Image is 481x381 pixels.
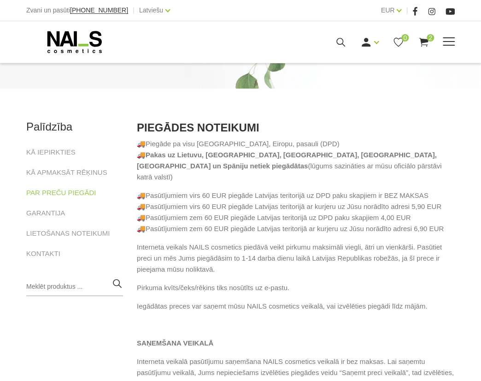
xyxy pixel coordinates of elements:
p: Piegāde pa visu [GEOGRAPHIC_DATA], Eiropu, pasauli (DPD) (lūgums sazināties ar mūsu oficiālo pār... [137,138,455,183]
strong: Pakas uz Lietuvu, [GEOGRAPHIC_DATA], [GEOGRAPHIC_DATA], [GEOGRAPHIC_DATA], [GEOGRAPHIC_DATA] un S... [137,151,437,170]
a: 2 [418,36,429,48]
a: KĀ IEPIRKTIES [26,147,76,158]
p: Iegādātas preces var saņemt mūsu NAILS cosmetics veikalā, vai izvēlēties piegādi līdz mājām. [137,301,455,312]
span: 🚚Pasūtījumiem virs 60 EUR piegāde Latvijas teritorijā uz DPD paku skapjiem ir BEZ MAKSAS 🚚Pas... [137,191,444,232]
strong: PIEGĀDES NOTEIKUMI [137,121,259,134]
a: GARANTIJA [26,208,65,219]
span: 2 [427,34,434,42]
a: Latviešu [139,5,163,16]
span: | [406,5,408,16]
a: LIETOŠANAS NOTEIKUMI [26,228,110,239]
strong: SAŅEMŠANA VEIKALĀ [137,339,213,347]
span: 🚚 [137,140,146,148]
div: Zvani un pasūti [26,5,128,16]
a: 0 [393,36,404,48]
a: EUR [381,5,395,16]
span: | [133,5,135,16]
span: 0 [401,34,409,42]
input: Meklēt produktus ... [26,278,123,296]
a: KONTAKTI [26,248,60,259]
p: Interneta veikals NAILS cosmetics piedāvā veikt pirkumu maksimāli viegli, ātri un vienkārši. Pasū... [137,242,455,275]
a: KĀ APMAKSĀT RĒĶINUS [26,167,107,178]
span: [PHONE_NUMBER] [70,6,128,14]
a: PAR PREČU PIEGĀDI [26,187,96,198]
span: 🚚 [137,151,146,159]
h2: Palīdzība [26,121,123,133]
a: [PHONE_NUMBER] [70,7,128,14]
p: Pirkuma kvīts/čeks/rēķins tiks nosūtīts uz e-pastu. [137,282,455,293]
